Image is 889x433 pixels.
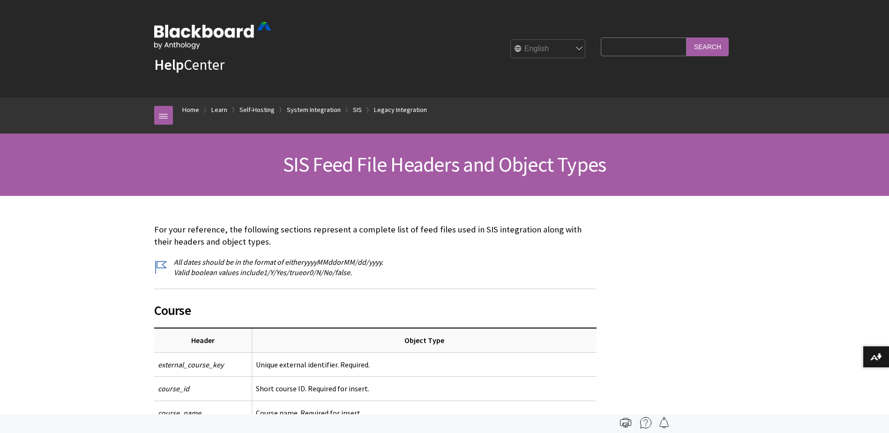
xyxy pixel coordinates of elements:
span: Course [154,300,597,320]
span: 1/Y/Yes/true [263,268,302,277]
a: System Integration [287,104,341,116]
span: external_course_key [158,360,224,369]
span: yyyyMMdd [304,257,336,267]
a: Home [182,104,199,116]
img: Follow this page [658,417,670,428]
td: Course name. Required for insert. [252,401,597,425]
a: Learn [211,104,227,116]
span: MM/dd/yyyy [344,257,381,267]
p: All dates should be in the format of either or . Valid boolean values include or . [154,257,597,278]
th: Header [154,328,252,352]
img: More help [640,417,651,428]
th: Object Type [252,328,597,352]
a: SIS [353,104,362,116]
select: Site Language Selector [511,40,586,59]
span: 0/N/No/false [309,268,350,277]
a: Legacy Integration [374,104,427,116]
span: course_name [158,408,201,418]
img: Print [620,417,631,428]
strong: Help [154,55,184,74]
a: HelpCenter [154,55,224,74]
input: Search [687,37,729,56]
td: Unique external identifier. Required. [252,352,597,376]
a: Self-Hosting [239,104,275,116]
img: Blackboard by Anthology [154,22,271,49]
span: SIS Feed File Headers and Object Types [283,151,606,177]
td: Short course ID. Required for insert. [252,377,597,401]
p: For your reference, the following sections represent a complete list of feed files used in SIS in... [154,224,597,248]
span: course_id [158,384,189,393]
